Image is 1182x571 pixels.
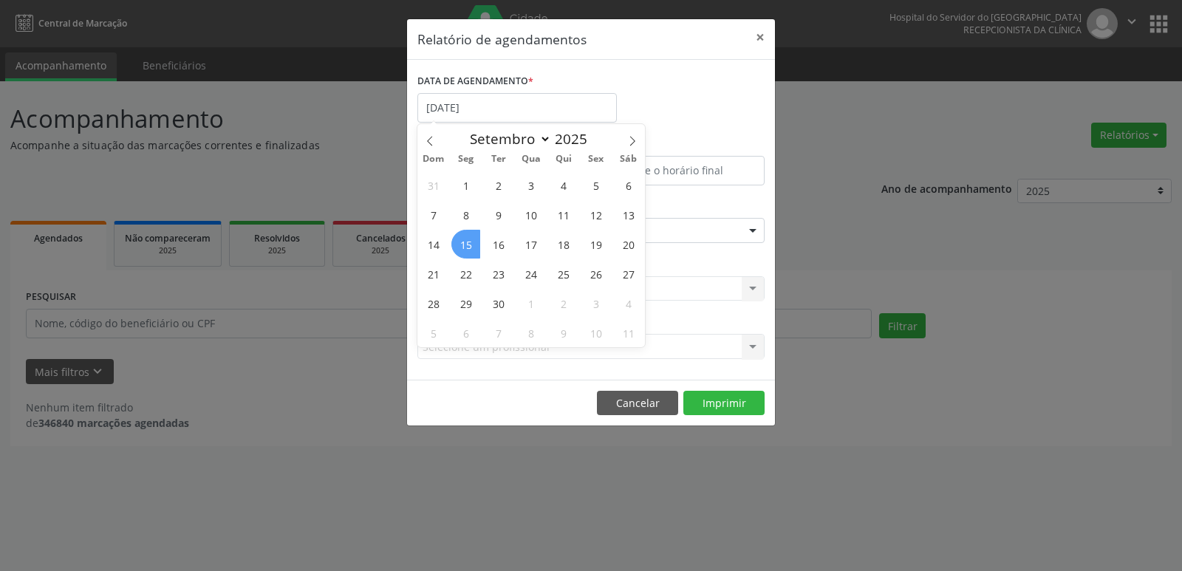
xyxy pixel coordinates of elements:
span: Setembro 17, 2025 [516,230,545,259]
span: Ter [482,154,515,164]
span: Qui [547,154,580,164]
span: Outubro 2, 2025 [549,289,578,318]
input: Selecione uma data ou intervalo [417,93,617,123]
h5: Relatório de agendamentos [417,30,587,49]
span: Setembro 22, 2025 [451,259,480,288]
span: Sex [580,154,612,164]
button: Close [745,19,775,55]
span: Setembro 19, 2025 [581,230,610,259]
span: Setembro 29, 2025 [451,289,480,318]
span: Outubro 4, 2025 [614,289,643,318]
span: Outubro 10, 2025 [581,318,610,347]
span: Setembro 7, 2025 [419,200,448,229]
span: Qua [515,154,547,164]
span: Outubro 9, 2025 [549,318,578,347]
span: Setembro 12, 2025 [581,200,610,229]
span: Setembro 25, 2025 [549,259,578,288]
span: Outubro 3, 2025 [581,289,610,318]
input: Year [551,129,600,148]
span: Setembro 2, 2025 [484,171,513,199]
span: Outubro 11, 2025 [614,318,643,347]
span: Setembro 4, 2025 [549,171,578,199]
span: Outubro 8, 2025 [516,318,545,347]
span: Sáb [612,154,645,164]
span: Setembro 15, 2025 [451,230,480,259]
input: Selecione o horário final [595,156,765,185]
span: Setembro 21, 2025 [419,259,448,288]
span: Setembro 10, 2025 [516,200,545,229]
span: Setembro 18, 2025 [549,230,578,259]
span: Outubro 1, 2025 [516,289,545,318]
span: Outubro 7, 2025 [484,318,513,347]
span: Setembro 9, 2025 [484,200,513,229]
span: Agosto 31, 2025 [419,171,448,199]
span: Setembro 13, 2025 [614,200,643,229]
select: Month [462,129,551,149]
span: Seg [450,154,482,164]
span: Setembro 24, 2025 [516,259,545,288]
span: Setembro 1, 2025 [451,171,480,199]
span: Setembro 26, 2025 [581,259,610,288]
button: Imprimir [683,391,765,416]
span: Setembro 11, 2025 [549,200,578,229]
button: Cancelar [597,391,678,416]
span: Dom [417,154,450,164]
span: Setembro 8, 2025 [451,200,480,229]
span: Setembro 20, 2025 [614,230,643,259]
span: Setembro 6, 2025 [614,171,643,199]
span: Setembro 27, 2025 [614,259,643,288]
span: Outubro 5, 2025 [419,318,448,347]
span: Outubro 6, 2025 [451,318,480,347]
label: ATÉ [595,133,765,156]
span: Setembro 30, 2025 [484,289,513,318]
span: Setembro 5, 2025 [581,171,610,199]
span: Setembro 23, 2025 [484,259,513,288]
span: Setembro 16, 2025 [484,230,513,259]
span: Setembro 14, 2025 [419,230,448,259]
label: DATA DE AGENDAMENTO [417,70,533,93]
span: Setembro 3, 2025 [516,171,545,199]
span: Setembro 28, 2025 [419,289,448,318]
